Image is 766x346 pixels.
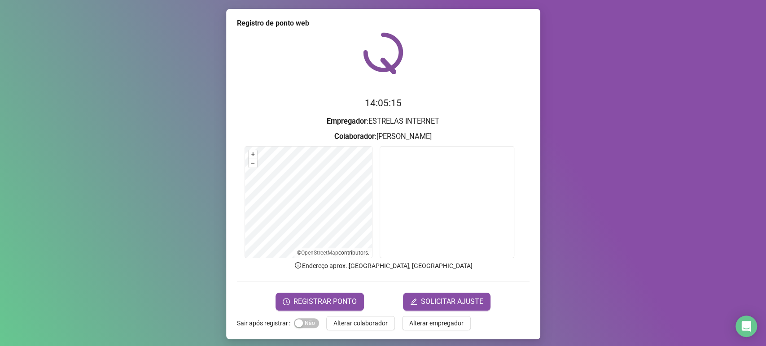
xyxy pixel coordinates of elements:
button: + [249,150,257,159]
button: Alterar empregador [402,316,471,330]
h3: : ESTRELAS INTERNET [237,116,530,127]
h3: : [PERSON_NAME] [237,131,530,143]
button: editSOLICITAR AJUSTE [403,293,490,311]
span: REGISTRAR PONTO [293,296,357,307]
strong: Empregador [327,117,367,125]
span: info-circle [294,261,302,269]
p: Endereço aprox. : [GEOGRAPHIC_DATA], [GEOGRAPHIC_DATA] [237,261,530,271]
span: clock-circle [283,298,290,305]
button: – [249,159,257,168]
span: Alterar colaborador [333,318,388,328]
time: 14:05:15 [365,98,402,108]
button: REGISTRAR PONTO [276,293,364,311]
li: © contributors. [297,250,369,256]
div: Open Intercom Messenger [735,316,757,337]
strong: Colaborador [334,132,375,141]
span: edit [410,298,417,305]
label: Sair após registrar [237,316,294,330]
a: OpenStreetMap [301,250,338,256]
div: Registro de ponto web [237,18,530,29]
span: SOLICITAR AJUSTE [421,296,483,307]
span: Alterar empregador [409,318,464,328]
img: QRPoint [363,32,403,74]
button: Alterar colaborador [326,316,395,330]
